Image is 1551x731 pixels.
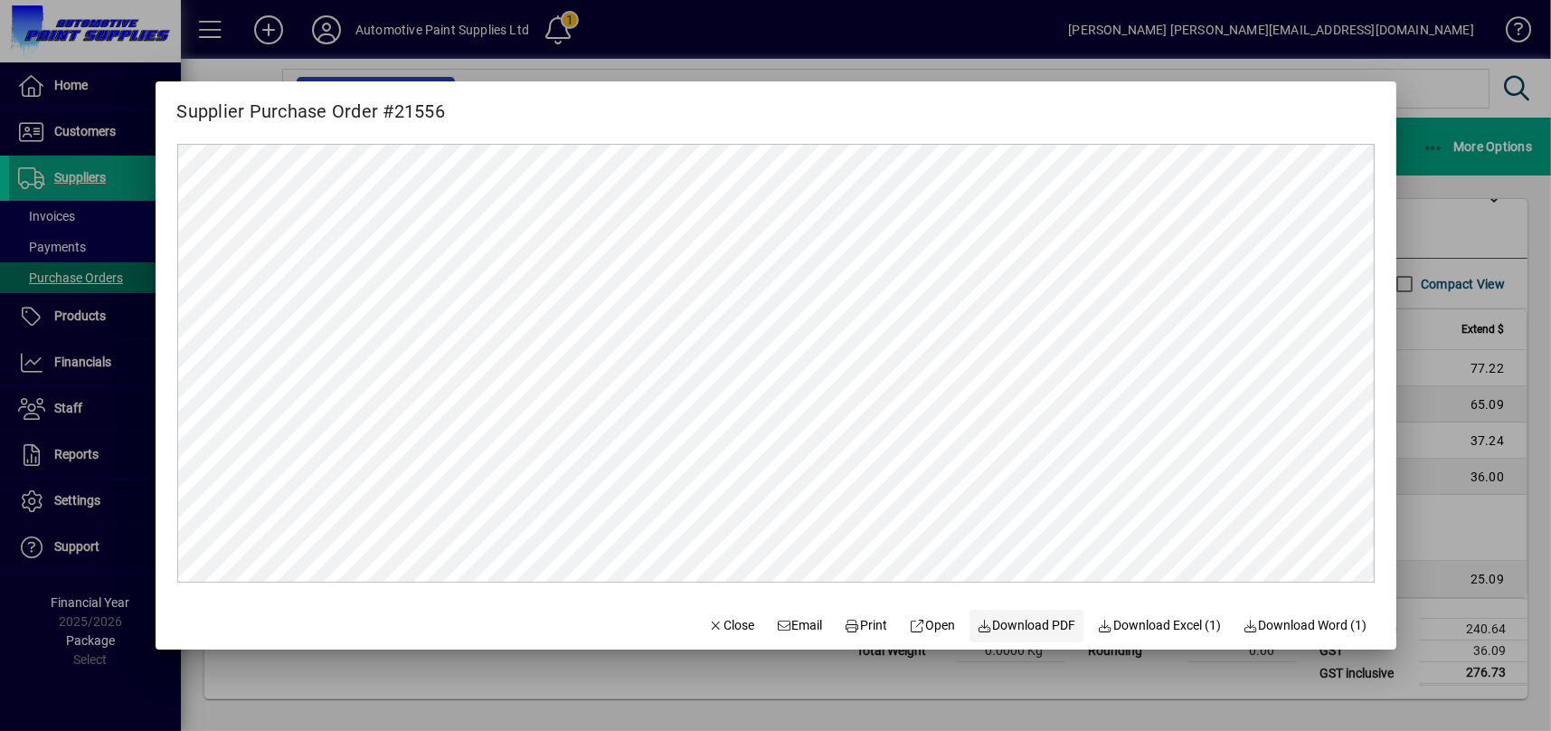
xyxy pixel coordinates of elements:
[837,610,895,642] button: Print
[701,610,762,642] button: Close
[1243,616,1367,635] span: Download Word (1)
[910,616,956,635] span: Open
[1235,610,1375,642] button: Download Word (1)
[977,616,1076,635] span: Download PDF
[1098,616,1222,635] span: Download Excel (1)
[845,616,888,635] span: Print
[969,610,1083,642] a: Download PDF
[776,616,823,635] span: Email
[708,616,755,635] span: Close
[1091,610,1229,642] button: Download Excel (1)
[156,81,468,126] h2: Supplier Purchase Order #21556
[903,610,963,642] a: Open
[769,610,830,642] button: Email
